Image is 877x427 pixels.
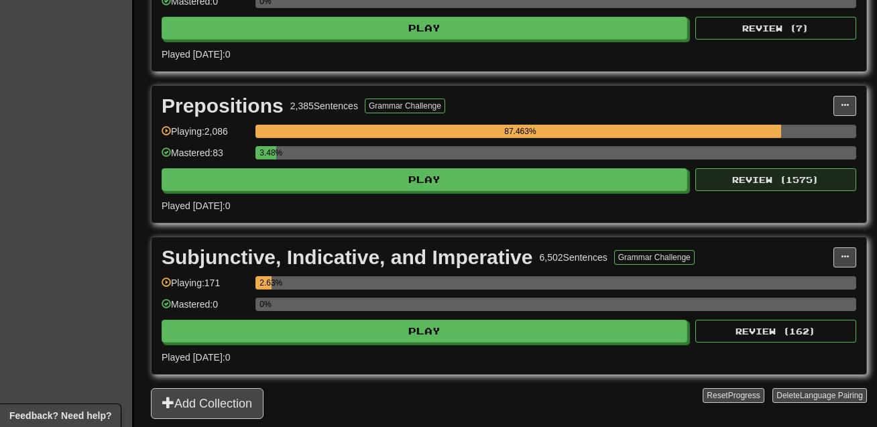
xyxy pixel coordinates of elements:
[695,17,856,40] button: Review (7)
[540,251,607,264] div: 6,502 Sentences
[151,388,264,419] button: Add Collection
[162,200,230,211] span: Played [DATE]: 0
[162,17,687,40] button: Play
[162,320,687,343] button: Play
[162,49,230,60] span: Played [DATE]: 0
[162,168,687,191] button: Play
[162,276,249,298] div: Playing: 171
[703,388,764,403] button: ResetProgress
[259,276,271,290] div: 2.63%
[259,146,276,160] div: 3.48%
[290,99,358,113] div: 2,385 Sentences
[772,388,867,403] button: DeleteLanguage Pairing
[162,352,230,363] span: Played [DATE]: 0
[365,99,445,113] button: Grammar Challenge
[728,391,760,400] span: Progress
[9,409,111,422] span: Open feedback widget
[162,247,533,267] div: Subjunctive, Indicative, and Imperative
[695,320,856,343] button: Review (162)
[162,298,249,320] div: Mastered: 0
[162,96,284,116] div: Prepositions
[614,250,695,265] button: Grammar Challenge
[695,168,856,191] button: Review (1575)
[162,125,249,147] div: Playing: 2,086
[259,125,780,138] div: 87.463%
[162,146,249,168] div: Mastered: 83
[800,391,863,400] span: Language Pairing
